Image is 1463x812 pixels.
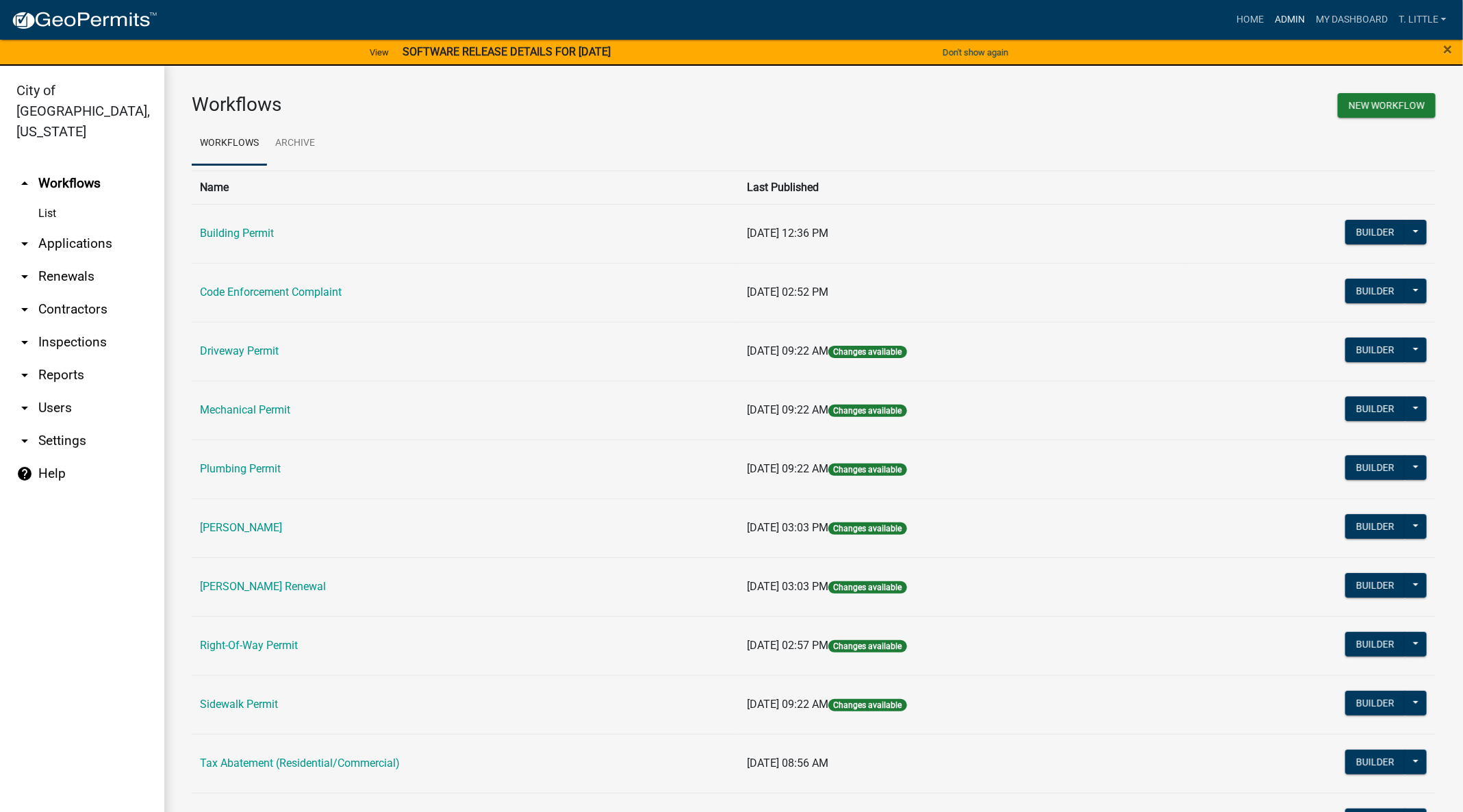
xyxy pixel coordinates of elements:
[747,580,828,593] span: [DATE] 03:03 PM
[16,268,33,285] i: arrow_drop_down
[1345,220,1405,244] button: Builder
[364,41,394,64] a: View
[747,403,828,416] span: [DATE] 09:22 AM
[16,466,33,482] i: help
[828,699,906,711] span: Changes available
[200,757,400,770] a: Tax Abatement (Residential/Commercial)
[747,639,828,652] span: [DATE] 02:57 PM
[1345,455,1405,480] button: Builder
[747,344,828,357] span: [DATE] 09:22 AM
[1345,514,1405,539] button: Builder
[1269,7,1310,33] a: Admin
[16,175,33,192] i: arrow_drop_up
[1345,396,1405,421] button: Builder
[747,286,828,299] span: [DATE] 02:52 PM
[937,41,1014,64] button: Don't show again
[1444,41,1453,58] button: Close
[403,45,611,58] strong: SOFTWARE RELEASE DETAILS FOR [DATE]
[1338,93,1436,118] button: New Workflow
[1310,7,1393,33] a: My Dashboard
[1231,7,1269,33] a: Home
[267,122,323,166] a: Archive
[16,301,33,318] i: arrow_drop_down
[200,462,281,475] a: Plumbing Permit
[828,581,906,594] span: Changes available
[1345,691,1405,715] button: Builder
[16,334,33,351] i: arrow_drop_down
[1345,338,1405,362] button: Builder
[828,464,906,476] span: Changes available
[828,640,906,652] span: Changes available
[16,400,33,416] i: arrow_drop_down
[828,405,906,417] span: Changes available
[200,403,290,416] a: Mechanical Permit
[1345,632,1405,657] button: Builder
[1345,750,1405,774] button: Builder
[747,698,828,711] span: [DATE] 09:22 AM
[828,346,906,358] span: Changes available
[16,433,33,449] i: arrow_drop_down
[200,286,342,299] a: Code Enforcement Complaint
[200,698,278,711] a: Sidewalk Permit
[200,639,298,652] a: Right-Of-Way Permit
[747,521,828,534] span: [DATE] 03:03 PM
[200,227,274,240] a: Building Permit
[1345,573,1405,598] button: Builder
[200,344,279,357] a: Driveway Permit
[192,93,804,116] h3: Workflows
[1345,279,1405,303] button: Builder
[747,227,828,240] span: [DATE] 12:36 PM
[192,170,739,204] th: Name
[192,122,267,166] a: Workflows
[1444,40,1453,59] span: ×
[1393,7,1452,33] a: T. Little
[747,462,828,475] span: [DATE] 09:22 AM
[200,521,282,534] a: [PERSON_NAME]
[16,367,33,383] i: arrow_drop_down
[828,522,906,535] span: Changes available
[16,236,33,252] i: arrow_drop_down
[747,757,828,770] span: [DATE] 08:56 AM
[739,170,1184,204] th: Last Published
[200,580,326,593] a: [PERSON_NAME] Renewal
